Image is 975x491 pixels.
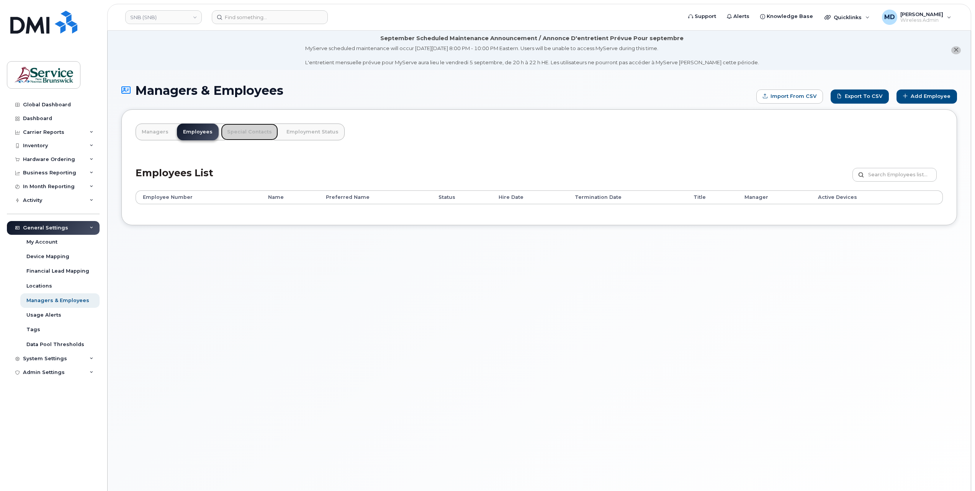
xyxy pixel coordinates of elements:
th: Active Devices [811,190,915,204]
button: close notification [951,46,961,54]
th: Employee Number [136,190,261,204]
div: MyServe scheduled maintenance will occur [DATE][DATE] 8:00 PM - 10:00 PM Eastern. Users will be u... [305,45,759,66]
h1: Managers & Employees [121,84,753,97]
a: Managers [136,124,175,140]
a: Employees [177,124,219,140]
th: Manager [738,190,811,204]
h2: Employees List [136,168,213,190]
th: Status [432,190,492,204]
th: Termination Date [568,190,687,204]
th: Hire Date [492,190,568,204]
form: Import from CSV [756,89,823,104]
a: Add Employee [896,89,957,104]
div: September Scheduled Maintenance Announcement / Annonce D'entretient Prévue Pour septembre [380,34,684,42]
a: Employment Status [280,124,345,140]
th: Preferred Name [319,190,432,204]
a: Special Contacts [221,124,278,140]
th: Title [687,190,738,204]
a: Export to CSV [831,89,889,104]
th: Name [261,190,319,204]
